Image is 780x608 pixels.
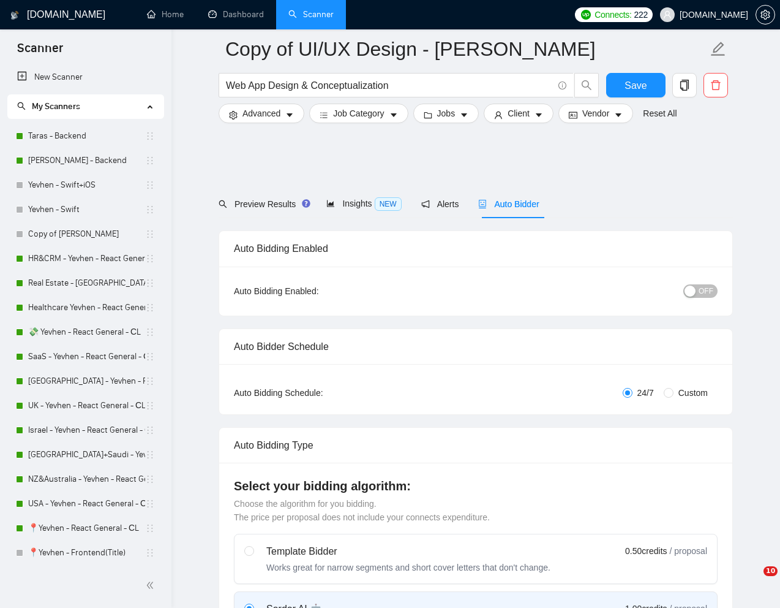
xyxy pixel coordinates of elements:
[301,198,312,209] div: Tooltip anchor
[569,110,577,120] span: idcard
[145,327,155,337] span: holder
[478,200,487,208] span: robot
[288,9,334,20] a: searchScanner
[234,428,718,463] div: Auto Bidding Type
[145,156,155,165] span: holder
[581,10,591,20] img: upwork-logo.png
[594,8,631,21] span: Connects:
[575,80,598,91] span: search
[326,199,401,208] span: Insights
[28,418,145,443] a: Israel - Yevhen - React General - СL
[7,197,163,222] li: Yevhen - Swift
[145,523,155,533] span: holder
[413,104,479,123] button: folderJobscaret-down
[17,101,80,112] span: My Scanners
[7,271,163,295] li: Real Estate - Yevhen - React General - СL
[225,34,708,64] input: Scanner name...
[7,246,163,271] li: HR&CRM - Yevhen - React General - СL
[145,254,155,264] span: holder
[234,329,718,364] div: Auto Bidder Schedule
[145,450,155,460] span: holder
[558,104,633,123] button: idcardVendorcaret-down
[460,110,468,120] span: caret-down
[673,386,713,400] span: Custom
[266,561,550,574] div: Works great for narrow segments and short cover letters that don't change.
[28,271,145,295] a: Real Estate - [GEOGRAPHIC_DATA] - React General - СL
[437,107,456,120] span: Jobs
[146,579,158,591] span: double-left
[424,110,432,120] span: folder
[229,110,238,120] span: setting
[28,320,145,344] a: 💸 Yevhen - React General - СL
[17,102,26,110] span: search
[208,9,264,20] a: dashboardDashboard
[7,173,163,197] li: Yevhen - Swift+iOS
[234,284,395,298] div: Auto Bidding Enabled:
[673,80,696,91] span: copy
[145,131,155,141] span: holder
[494,110,503,120] span: user
[219,200,227,208] span: search
[145,474,155,484] span: holder
[326,199,335,208] span: area-chart
[672,73,697,97] button: copy
[145,401,155,411] span: holder
[7,344,163,369] li: SaaS - Yevhen - React General - СL
[28,295,145,320] a: Healthcare Yevhen - React General - СL
[632,386,659,400] span: 24/7
[285,110,294,120] span: caret-down
[558,82,566,89] span: info-circle
[606,73,666,97] button: Save
[625,544,667,558] span: 0.50 credits
[145,548,155,558] span: holder
[147,9,184,20] a: homeHome
[7,369,163,393] li: Switzerland - Yevhen - React General - СL
[703,73,728,97] button: delete
[389,110,398,120] span: caret-down
[28,393,145,418] a: UK - Yevhen - React General - СL
[145,376,155,386] span: holder
[145,205,155,215] span: holder
[421,199,459,209] span: Alerts
[28,173,145,197] a: Yevhen - Swift+iOS
[7,443,163,467] li: UAE+Saudi - Yevhen - React General - СL
[266,544,550,559] div: Template Bidder
[309,104,408,123] button: barsJob Categorycaret-down
[28,246,145,271] a: HR&CRM - Yevhen - React General - СL
[234,499,490,522] span: Choose the algorithm for you bidding. The price per proposal does not include your connects expen...
[28,443,145,467] a: [GEOGRAPHIC_DATA]+Saudi - Yevhen - React General - СL
[320,110,328,120] span: bars
[484,104,553,123] button: userClientcaret-down
[663,10,672,19] span: user
[219,104,304,123] button: settingAdvancedcaret-down
[145,278,155,288] span: holder
[7,418,163,443] li: Israel - Yevhen - React General - СL
[756,10,774,20] span: setting
[242,107,280,120] span: Advanced
[7,39,73,65] span: Scanner
[32,101,80,112] span: My Scanners
[17,65,154,89] a: New Scanner
[333,107,384,120] span: Job Category
[145,180,155,190] span: holder
[28,344,145,369] a: SaaS - Yevhen - React General - СL
[534,110,543,120] span: caret-down
[145,425,155,435] span: holder
[7,541,163,565] li: 📍Yevhen - Frontend(Title)
[614,110,623,120] span: caret-down
[7,148,163,173] li: Ihor - Backend
[226,78,553,93] input: Search Freelance Jobs...
[763,566,778,576] span: 10
[28,222,145,246] a: Copy of [PERSON_NAME]
[145,352,155,362] span: holder
[28,148,145,173] a: [PERSON_NAME] - Backend
[7,320,163,344] li: 💸 Yevhen - React General - СL
[234,477,718,495] h4: Select your bidding algorithm:
[28,516,145,541] a: 📍Yevhen - React General - СL
[28,467,145,492] a: NZ&Australia - Yevhen - React General - СL
[7,393,163,418] li: UK - Yevhen - React General - СL
[508,107,530,120] span: Client
[643,107,677,120] a: Reset All
[634,8,648,21] span: 222
[670,545,707,557] span: / proposal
